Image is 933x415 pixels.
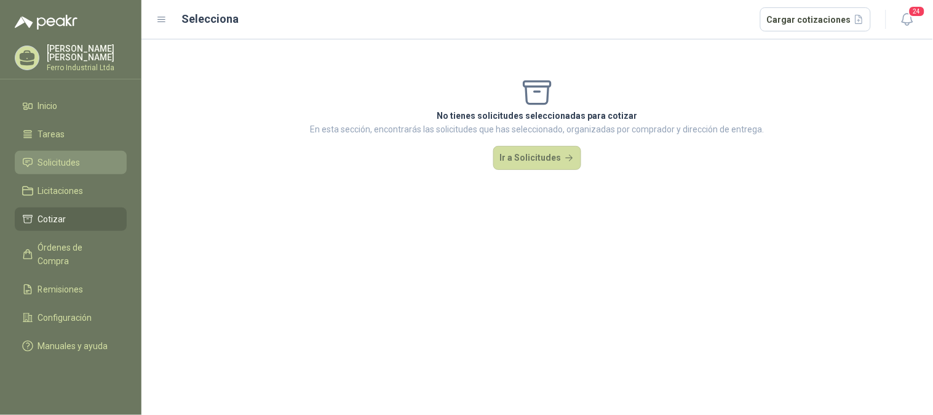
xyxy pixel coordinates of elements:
[38,241,115,268] span: Órdenes de Compra
[47,64,127,71] p: Ferro Industrial Ltda
[182,10,239,28] h2: Selecciona
[47,44,127,62] p: [PERSON_NAME] [PERSON_NAME]
[15,123,127,146] a: Tareas
[38,212,66,226] span: Cotizar
[38,99,58,113] span: Inicio
[15,15,77,30] img: Logo peakr
[15,94,127,118] a: Inicio
[38,339,108,353] span: Manuales y ayuda
[15,278,127,301] a: Remisiones
[15,207,127,231] a: Cotizar
[908,6,926,17] span: 24
[15,334,127,358] a: Manuales y ayuda
[896,9,918,31] button: 24
[311,123,764,136] p: En esta sección, encontrarás las solicitudes que has seleccionado, organizadas por comprador y di...
[38,311,92,324] span: Configuración
[15,179,127,203] a: Licitaciones
[15,236,127,273] a: Órdenes de Compra
[15,151,127,174] a: Solicitudes
[38,127,65,141] span: Tareas
[38,283,84,296] span: Remisiones
[15,306,127,329] a: Configuración
[760,7,871,32] button: Cargar cotizaciones
[38,184,84,198] span: Licitaciones
[493,146,582,171] button: Ir a Solicitudes
[311,109,764,123] p: No tienes solicitudes seleccionadas para cotizar
[38,156,81,169] span: Solicitudes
